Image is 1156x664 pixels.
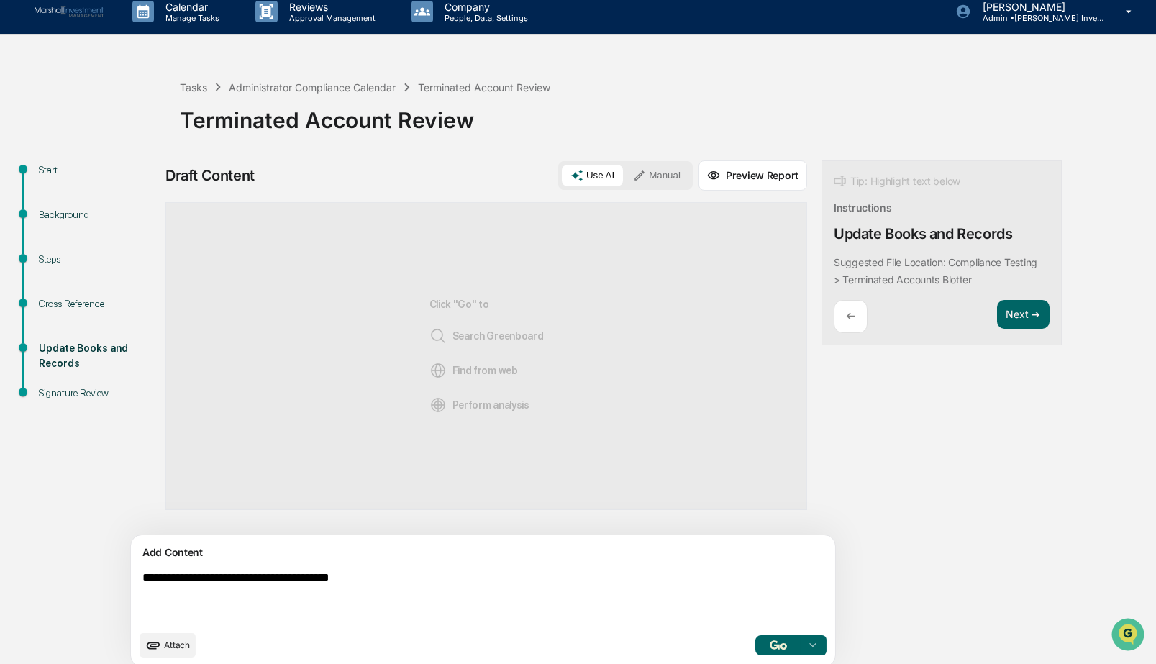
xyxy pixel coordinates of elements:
div: Start [39,163,157,178]
img: 1746055101610-c473b297-6a78-478c-a979-82029cc54cd1 [14,110,40,136]
span: Data Lookup [29,283,91,297]
div: Steps [39,252,157,267]
img: Go [770,640,787,650]
div: Terminated Account Review [418,81,550,94]
img: Jack Rasmussen [14,182,37,205]
span: [DATE] [127,196,157,207]
div: Administrator Compliance Calendar [229,81,396,94]
img: 1746055101610-c473b297-6a78-478c-a979-82029cc54cd1 [29,196,40,208]
button: Preview Report [698,160,807,191]
button: Use AI [562,165,623,186]
img: Web [429,362,447,379]
a: 🗄️Attestations [99,250,184,276]
iframe: Open customer support [1110,617,1149,655]
p: [PERSON_NAME] [971,1,1105,13]
p: People, Data, Settings [433,13,535,23]
a: 🖐️Preclearance [9,250,99,276]
span: Attach [164,640,190,650]
div: Draft Content [165,167,255,184]
div: We're available if you need us! [65,124,198,136]
div: Add Content [140,544,827,561]
button: Go [755,635,801,655]
p: Admin • [PERSON_NAME] Investment Management [971,13,1105,23]
span: Find from web [429,362,518,379]
div: Click "Go" to [429,226,544,486]
button: Start new chat [245,114,262,132]
div: 🖐️ [14,257,26,268]
span: Perform analysis [429,396,529,414]
div: Signature Review [39,386,157,401]
div: Past conversations [14,160,96,171]
p: Suggested File Location: Compliance Testing > Terminated Accounts Blotter​ [834,256,1037,286]
p: Approval Management [278,13,383,23]
div: Tip: Highlight text below [834,173,960,190]
div: Update Books and Records [39,341,157,371]
div: Tasks [180,81,207,94]
div: 🔎 [14,284,26,296]
span: Attestations [119,255,178,270]
button: See all [223,157,262,174]
span: Search Greenboard [429,327,544,345]
a: Powered byPylon [101,317,174,329]
button: upload document [140,633,196,658]
button: Manual [624,165,689,186]
p: Calendar [154,1,227,13]
div: Update Books and Records [834,225,1012,242]
span: Pylon [143,318,174,329]
div: Start new chat [65,110,236,124]
div: Terminated Account Review [180,96,1149,133]
div: Instructions [834,201,892,214]
p: How can we help? [14,30,262,53]
p: Reviews [278,1,383,13]
span: • [119,196,124,207]
span: Preclearance [29,255,93,270]
img: Analysis [429,396,447,414]
img: Search [429,327,447,345]
div: Background [39,207,157,222]
img: logo [35,6,104,18]
button: Next ➔ [997,300,1050,329]
img: 4531339965365_218c74b014194aa58b9b_72.jpg [30,110,56,136]
p: Manage Tasks [154,13,227,23]
span: [PERSON_NAME] [45,196,117,207]
p: Company [433,1,535,13]
div: 🗄️ [104,257,116,268]
div: Cross Reference [39,296,157,311]
a: 🔎Data Lookup [9,277,96,303]
p: ← [846,309,855,323]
